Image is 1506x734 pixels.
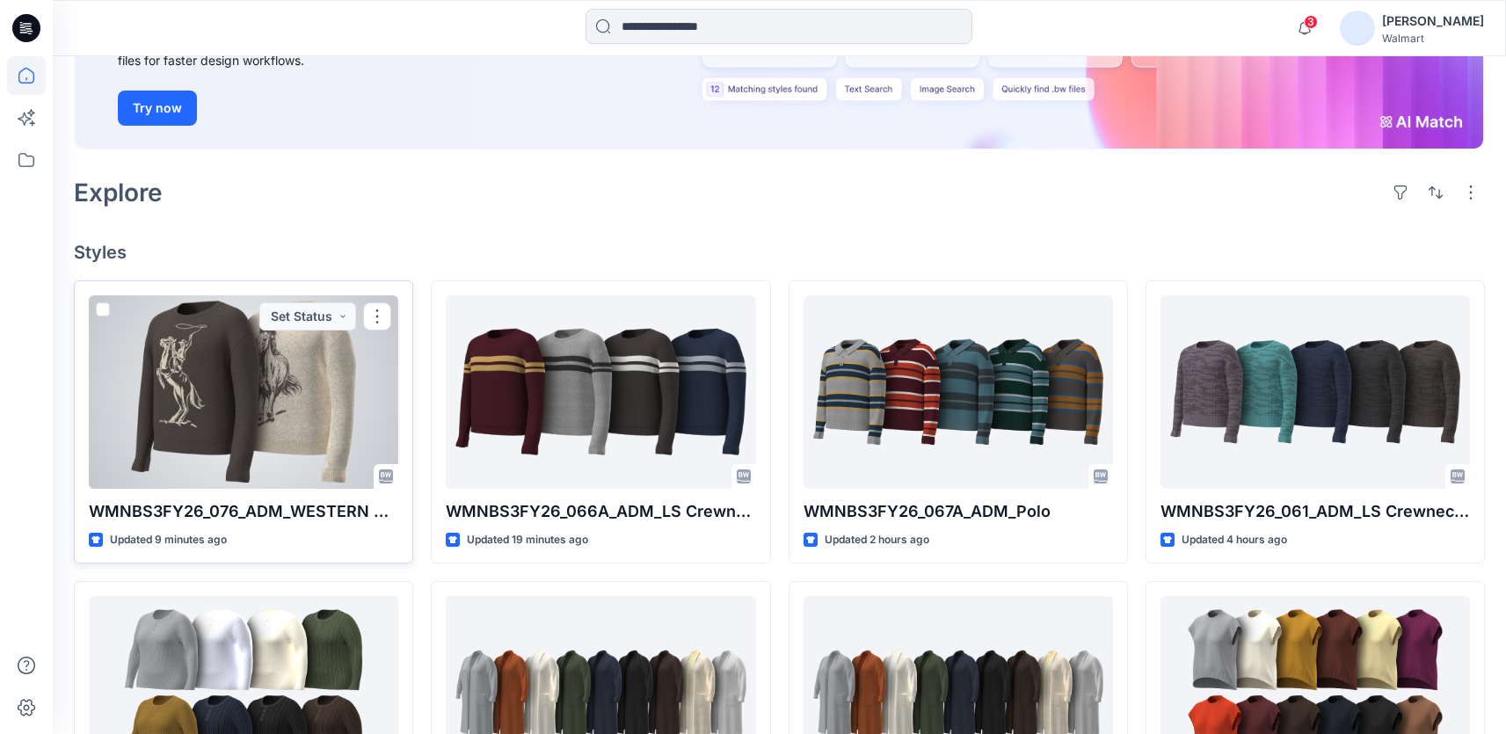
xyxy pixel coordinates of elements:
p: WMNBS3FY26_076_ADM_WESTERN MOTIF CREWNECK [89,499,398,524]
a: WMNBS3FY26_061_ADM_LS Crewneck copy [1160,295,1470,489]
p: Updated 2 hours ago [825,531,929,549]
a: WMNBS3FY26_076_ADM_WESTERN MOTIF CREWNECK [89,295,398,489]
h2: Explore [74,178,163,207]
a: WMNBS3FY26_066A_ADM_LS Crewneck copy [446,295,755,489]
p: WMNBS3FY26_061_ADM_LS Crewneck copy [1160,499,1470,524]
span: 3 [1304,15,1318,29]
p: Updated 4 hours ago [1182,531,1287,549]
a: WMNBS3FY26_067A_ADM_Polo [804,295,1113,489]
h4: Styles [74,242,1485,263]
div: [PERSON_NAME] [1382,11,1484,32]
p: Updated 19 minutes ago [467,531,588,549]
p: WMNBS3FY26_067A_ADM_Polo [804,499,1113,524]
p: WMNBS3FY26_066A_ADM_LS Crewneck copy [446,499,755,524]
button: Try now [118,91,197,126]
img: avatar [1340,11,1375,46]
div: Walmart [1382,32,1484,45]
p: Updated 9 minutes ago [110,531,227,549]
